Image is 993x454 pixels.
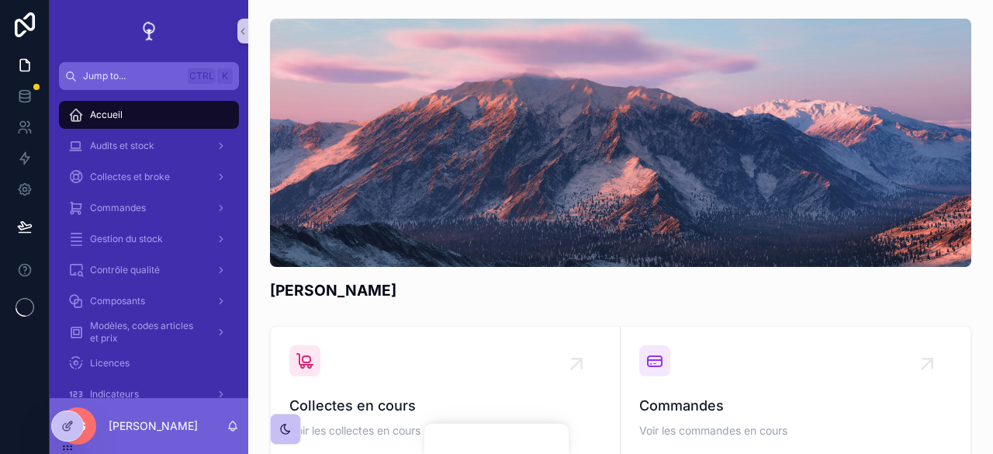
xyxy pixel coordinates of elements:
a: Commandes [59,194,239,222]
a: Composants [59,287,239,315]
p: [PERSON_NAME] [109,418,198,434]
span: Jump to... [83,70,182,82]
a: Indicateurs [59,380,239,408]
div: scrollable content [50,90,248,398]
span: Collectes et broke [90,171,170,183]
span: Indicateurs [90,388,139,400]
a: Licences [59,349,239,377]
span: Voir les collectes en cours [289,423,601,438]
span: Composants [90,295,145,307]
a: Modèles, codes articles et prix [59,318,239,346]
a: Collectes et broke [59,163,239,191]
span: Ctrl [188,68,216,84]
h1: [PERSON_NAME] [270,279,396,301]
a: Accueil [59,101,239,129]
span: Voir les commandes en cours [639,423,952,438]
span: Licences [90,357,130,369]
span: Modèles, codes articles et prix [90,320,203,345]
span: K [219,70,231,82]
span: Commandes [90,202,146,214]
span: Commandes [639,395,952,417]
span: Audits et stock [90,140,154,152]
img: App logo [137,19,161,43]
a: Audits et stock [59,132,239,160]
span: Contrôle qualité [90,264,160,276]
span: Accueil [90,109,123,121]
span: Gestion du stock [90,233,163,245]
a: Gestion du stock [59,225,239,253]
a: Contrôle qualité [59,256,239,284]
span: Collectes en cours [289,395,601,417]
button: Jump to...CtrlK [59,62,239,90]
